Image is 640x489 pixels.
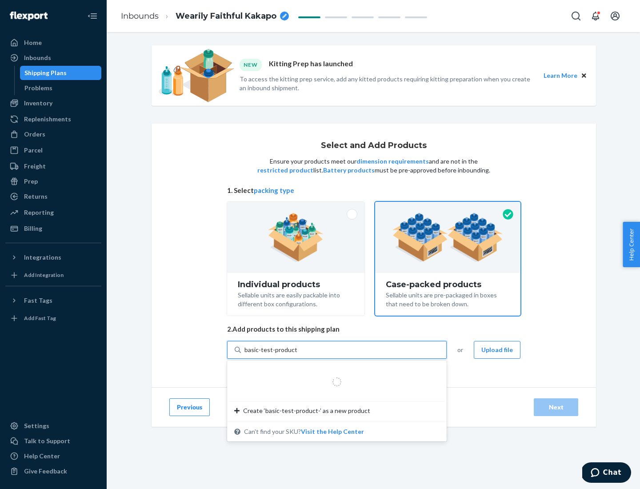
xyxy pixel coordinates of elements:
a: Freight [5,159,101,173]
button: Close [579,71,589,80]
div: Give Feedback [24,467,67,476]
div: Replenishments [24,115,71,124]
div: Reporting [24,208,54,217]
button: Upload file [474,341,520,359]
div: Problems [24,84,52,92]
div: Help Center [24,452,60,461]
button: Help Center [623,222,640,267]
ol: breadcrumbs [114,3,296,29]
div: Case-packed products [386,280,510,289]
input: Create ‘basic-test-product-’ as a new productCan't find your SKU?Visit the Help Center [244,345,298,354]
div: Shipping Plans [24,68,67,77]
a: Returns [5,189,101,204]
button: Create ‘basic-test-product-’ as a new productCan't find your SKU? [301,427,364,436]
a: Reporting [5,205,101,220]
span: Can't find your SKU? [244,427,364,436]
button: Give Feedback [5,464,101,478]
p: Ensure your products meet our and are not in the list. must be pre-approved before inbounding. [256,157,491,175]
button: restricted product [257,166,313,175]
a: Inventory [5,96,101,110]
span: Wearily Faithful Kakapo [176,11,276,22]
button: Talk to Support [5,434,101,448]
span: 2. Add products to this shipping plan [227,325,520,334]
img: Flexport logo [10,12,48,20]
button: Open account menu [606,7,624,25]
a: Problems [20,81,102,95]
div: Next [541,403,571,412]
span: Create ‘basic-test-product-’ as a new product [243,406,370,415]
a: Settings [5,419,101,433]
button: Integrations [5,250,101,265]
div: Parcel [24,146,43,155]
div: Home [24,38,42,47]
div: Settings [24,421,49,430]
a: Shipping Plans [20,66,102,80]
button: Close Navigation [84,7,101,25]
p: Kitting Prep has launched [269,59,353,71]
div: Returns [24,192,48,201]
div: Individual products [238,280,354,289]
a: Help Center [5,449,101,463]
button: Previous [169,398,210,416]
span: 1. Select [227,186,520,195]
iframe: Opens a widget where you can chat to one of our agents [582,462,631,485]
p: To access the kitting prep service, add any kitted products requiring kitting preparation when yo... [240,75,536,92]
img: individual-pack.facf35554cb0f1810c75b2bd6df2d64e.png [268,213,324,262]
div: NEW [240,59,262,71]
div: Prep [24,177,38,186]
a: Inbounds [5,51,101,65]
div: Fast Tags [24,296,52,305]
div: Add Fast Tag [24,314,56,322]
div: Talk to Support [24,437,70,445]
button: Learn More [544,71,577,80]
button: dimension requirements [356,157,429,166]
a: Inbounds [121,11,159,21]
div: Add Integration [24,271,64,279]
a: Add Fast Tag [5,311,101,325]
img: case-pack.59cecea509d18c883b923b81aeac6d0b.png [392,213,503,262]
div: Billing [24,224,42,233]
a: Add Integration [5,268,101,282]
div: Inventory [24,99,52,108]
span: or [457,345,463,354]
div: Orders [24,130,45,139]
a: Orders [5,127,101,141]
a: Replenishments [5,112,101,126]
div: Integrations [24,253,61,262]
div: Freight [24,162,46,171]
button: Open Search Box [567,7,585,25]
button: Next [534,398,578,416]
a: Prep [5,174,101,188]
a: Home [5,36,101,50]
button: Battery products [323,166,375,175]
a: Billing [5,221,101,236]
h1: Select and Add Products [321,141,427,150]
a: Parcel [5,143,101,157]
button: packing type [254,186,294,195]
button: Open notifications [587,7,604,25]
div: Sellable units are easily packable into different box configurations. [238,289,354,309]
button: Fast Tags [5,293,101,308]
div: Sellable units are pre-packaged in boxes that need to be broken down. [386,289,510,309]
div: Inbounds [24,53,51,62]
